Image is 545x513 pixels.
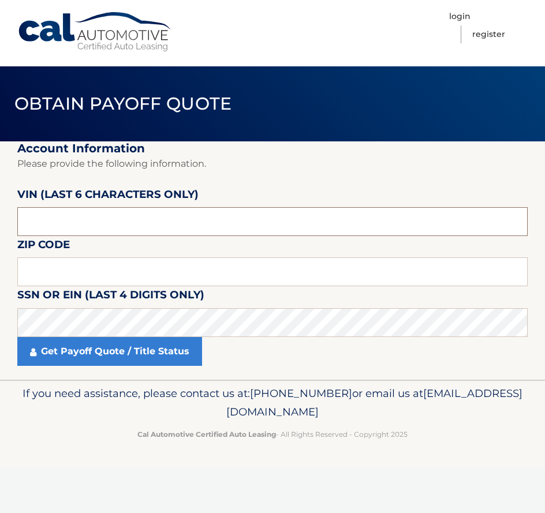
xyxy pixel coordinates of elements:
[449,8,471,25] a: Login
[250,387,352,400] span: [PHONE_NUMBER]
[14,93,232,114] span: Obtain Payoff Quote
[17,428,528,440] p: - All Rights Reserved - Copyright 2025
[17,156,528,172] p: Please provide the following information.
[472,25,505,43] a: Register
[17,12,173,53] a: Cal Automotive
[17,286,204,308] label: SSN or EIN (last 4 digits only)
[17,186,199,207] label: VIN (last 6 characters only)
[17,337,202,366] a: Get Payoff Quote / Title Status
[17,236,70,257] label: Zip Code
[17,141,528,156] h2: Account Information
[17,384,528,421] p: If you need assistance, please contact us at: or email us at
[137,430,276,439] strong: Cal Automotive Certified Auto Leasing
